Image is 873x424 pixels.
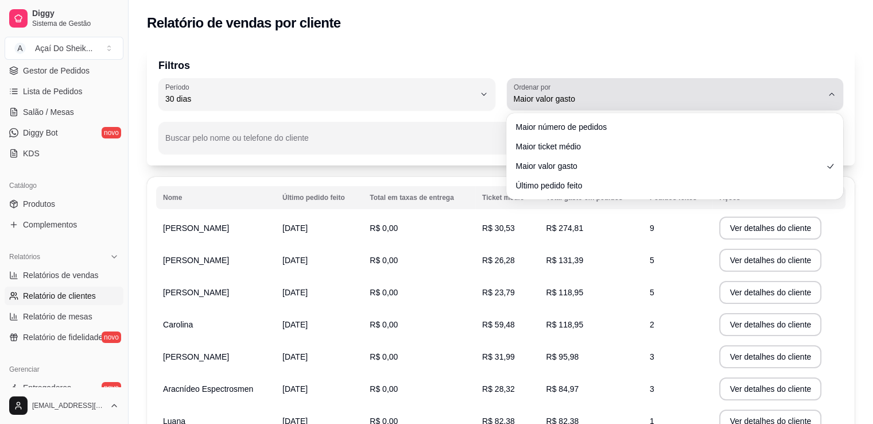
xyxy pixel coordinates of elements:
span: Aracnídeo Espectrosmen [163,384,253,394]
span: 30 dias [165,93,475,105]
span: R$ 30,53 [482,223,515,233]
div: Catálogo [5,176,123,195]
span: R$ 0,00 [370,256,398,265]
div: Gerenciar [5,360,123,379]
span: Relatório de mesas [23,311,92,322]
span: [EMAIL_ADDRESS][DOMAIN_NAME] [32,401,105,410]
span: R$ 118,95 [546,288,583,297]
span: Relatório de fidelidade [23,332,103,343]
span: Relatório de clientes [23,290,96,302]
span: [PERSON_NAME] [163,352,229,361]
span: Relatórios [9,252,40,261]
span: Maior ticket médio [515,141,822,152]
span: R$ 0,00 [370,288,398,297]
span: R$ 118,95 [546,320,583,329]
span: Relatórios de vendas [23,269,99,281]
span: [DATE] [282,384,308,394]
p: Filtros [158,57,843,74]
span: Salão / Mesas [23,106,74,118]
span: R$ 0,00 [370,352,398,361]
span: R$ 84,97 [546,384,579,394]
span: 3 [650,384,654,394]
button: Ver detalhes do cliente [719,281,821,304]
span: R$ 23,79 [482,288,515,297]
button: Ver detalhes do cliente [719,345,821,368]
span: R$ 95,98 [546,352,579,361]
span: Diggy Bot [23,127,58,138]
span: 5 [650,256,654,265]
th: Último pedido feito [276,186,363,209]
span: 5 [650,288,654,297]
span: [DATE] [282,288,308,297]
div: Açaí Do Sheik ... [35,43,92,54]
span: R$ 28,32 [482,384,515,394]
span: R$ 59,48 [482,320,515,329]
span: Maior valor gasto [514,93,823,105]
span: Último pedido feito [515,180,822,191]
span: Diggy [32,9,119,19]
h2: Relatório de vendas por cliente [147,14,341,32]
th: Ticket médio [475,186,540,209]
button: Ver detalhes do cliente [719,313,821,336]
button: Ver detalhes do cliente [719,217,821,240]
span: [PERSON_NAME] [163,223,229,233]
th: Nome [156,186,276,209]
span: 3 [650,352,654,361]
span: KDS [23,148,40,159]
span: Sistema de Gestão [32,19,119,28]
span: R$ 131,39 [546,256,583,265]
span: [DATE] [282,320,308,329]
span: R$ 31,99 [482,352,515,361]
span: Maior valor gasto [515,160,822,172]
span: Produtos [23,198,55,210]
input: Buscar pelo nome ou telefone do cliente [165,137,771,148]
span: Lista de Pedidos [23,86,83,97]
th: Total em taxas de entrega [363,186,475,209]
span: R$ 274,81 [546,223,583,233]
span: Complementos [23,219,77,230]
span: 9 [650,223,654,233]
span: R$ 0,00 [370,320,398,329]
span: [DATE] [282,223,308,233]
span: R$ 0,00 [370,384,398,394]
span: [DATE] [282,352,308,361]
label: Período [165,82,193,92]
label: Ordenar por [514,82,554,92]
span: A [14,43,26,54]
span: R$ 26,28 [482,256,515,265]
span: Carolina [163,320,193,329]
button: Select a team [5,37,123,60]
span: 2 [650,320,654,329]
span: Maior número de pedidos [515,121,822,133]
span: R$ 0,00 [370,223,398,233]
span: [DATE] [282,256,308,265]
span: Gestor de Pedidos [23,65,90,76]
span: [PERSON_NAME] [163,256,229,265]
span: Entregadores [23,382,71,394]
button: Ver detalhes do cliente [719,249,821,272]
button: Ver detalhes do cliente [719,377,821,400]
span: [PERSON_NAME] [163,288,229,297]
